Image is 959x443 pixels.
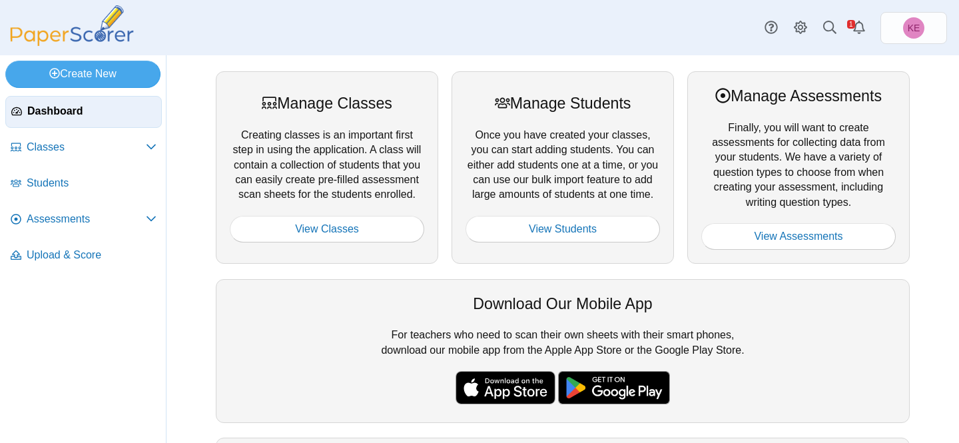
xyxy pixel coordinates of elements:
[558,371,670,404] img: google-play-badge.png
[466,216,660,242] a: View Students
[27,140,146,155] span: Classes
[216,71,438,264] div: Creating classes is an important first step in using the application. A class will contain a coll...
[5,204,162,236] a: Assessments
[27,176,157,191] span: Students
[5,240,162,272] a: Upload & Score
[701,223,896,250] a: View Assessments
[5,61,160,87] a: Create New
[5,96,162,128] a: Dashboard
[230,216,424,242] a: View Classes
[466,93,660,114] div: Manage Students
[5,37,139,48] a: PaperScorer
[880,12,947,44] a: Kimberly Evans
[5,168,162,200] a: Students
[844,13,874,43] a: Alerts
[5,132,162,164] a: Classes
[230,293,896,314] div: Download Our Mobile App
[27,248,157,262] span: Upload & Score
[27,104,156,119] span: Dashboard
[903,17,924,39] span: Kimberly Evans
[230,93,424,114] div: Manage Classes
[27,212,146,226] span: Assessments
[687,71,910,264] div: Finally, you will want to create assessments for collecting data from your students. We have a va...
[701,85,896,107] div: Manage Assessments
[216,279,910,423] div: For teachers who need to scan their own sheets with their smart phones, download our mobile app f...
[908,23,920,33] span: Kimberly Evans
[5,5,139,46] img: PaperScorer
[456,371,555,404] img: apple-store-badge.svg
[452,71,674,264] div: Once you have created your classes, you can start adding students. You can either add students on...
